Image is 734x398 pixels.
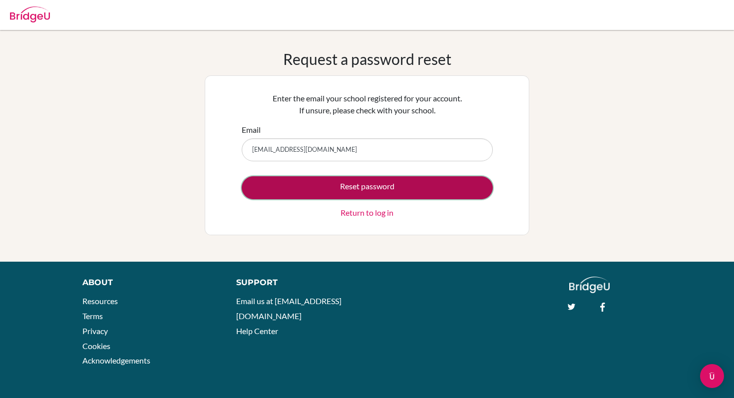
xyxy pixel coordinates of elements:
a: Acknowledgements [82,356,150,365]
img: Bridge-U [10,6,50,22]
div: Support [236,277,357,289]
a: Help Center [236,326,278,336]
div: Open Intercom Messenger [700,364,724,388]
button: Reset password [242,176,493,199]
div: About [82,277,214,289]
a: Return to log in [341,207,393,219]
a: Privacy [82,326,108,336]
a: Email us at [EMAIL_ADDRESS][DOMAIN_NAME] [236,296,342,321]
a: Cookies [82,341,110,351]
h1: Request a password reset [283,50,451,68]
label: Email [242,124,261,136]
a: Resources [82,296,118,306]
a: Terms [82,311,103,321]
img: logo_white@2x-f4f0deed5e89b7ecb1c2cc34c3e3d731f90f0f143d5ea2071677605dd97b5244.png [569,277,610,293]
p: Enter the email your school registered for your account. If unsure, please check with your school. [242,92,493,116]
